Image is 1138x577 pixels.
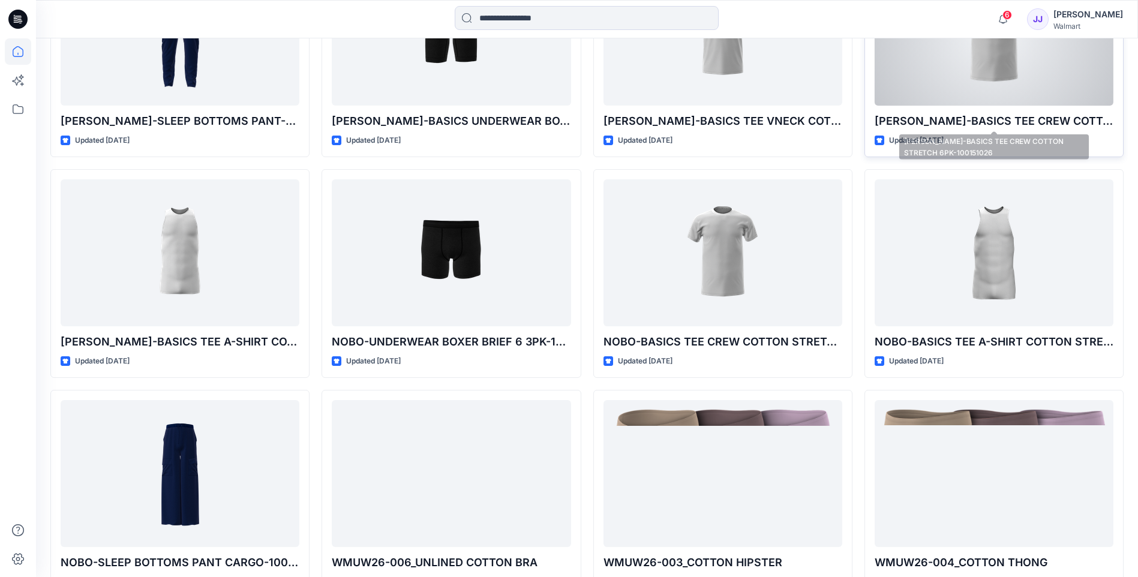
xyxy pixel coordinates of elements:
a: WMUW26-006_UNLINED COTTON BRA [332,400,570,547]
p: Updated [DATE] [618,134,672,147]
p: Updated [DATE] [618,355,672,368]
p: Updated [DATE] [889,355,944,368]
p: [PERSON_NAME]-BASICS TEE A-SHIRT COTTON STRETCH 6PK-100151021 [61,333,299,350]
a: NOBO-SLEEP BOTTOMS PANT CARGO-100151413 [61,400,299,547]
p: WMUW26-004_COTTON THONG [875,554,1113,571]
div: JJ [1027,8,1049,30]
p: [PERSON_NAME]-BASICS TEE VNECK COTTON STRETCH 6PK-100151019 [603,113,842,130]
p: [PERSON_NAME]-SLEEP BOTTOMS PANT-100150736 [61,113,299,130]
p: Updated [DATE] [346,355,401,368]
div: [PERSON_NAME] [1053,7,1123,22]
p: NOBO-BASICS TEE A-SHIRT COTTON STRETCH 3PK-100151077 [875,333,1113,350]
a: NOBO-UNDERWEAR BOXER BRIEF 6 3PK-100151082 [332,179,570,326]
div: Walmart [1053,22,1123,31]
p: [PERSON_NAME]-BASICS UNDERWEAR BOXER BRIEF COTTON STRETCH 6 6PK--100151048 [332,113,570,130]
p: NOBO-BASICS TEE CREW COTTON STRETCH 2PK-100151078 [603,333,842,350]
p: NOBO-UNDERWEAR BOXER BRIEF 6 3PK-100151082 [332,333,570,350]
a: George-BASICS TEE A-SHIRT COTTON STRETCH 6PK-100151021 [61,179,299,326]
a: WMUW26-004_COTTON THONG [875,400,1113,547]
p: Updated [DATE] [889,134,944,147]
span: 6 [1002,10,1012,20]
p: Updated [DATE] [75,355,130,368]
a: NOBO-BASICS TEE A-SHIRT COTTON STRETCH 3PK-100151077 [875,179,1113,326]
p: WMUW26-006_UNLINED COTTON BRA [332,554,570,571]
a: WMUW26-003_COTTON HIPSTER [603,400,842,547]
p: Updated [DATE] [75,134,130,147]
p: WMUW26-003_COTTON HIPSTER [603,554,842,571]
p: Updated [DATE] [346,134,401,147]
a: NOBO-BASICS TEE CREW COTTON STRETCH 2PK-100151078 [603,179,842,326]
p: NOBO-SLEEP BOTTOMS PANT CARGO-100151413 [61,554,299,571]
p: [PERSON_NAME]-BASICS TEE CREW COTTON STRETCH 6PK-100151026 [875,113,1113,130]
